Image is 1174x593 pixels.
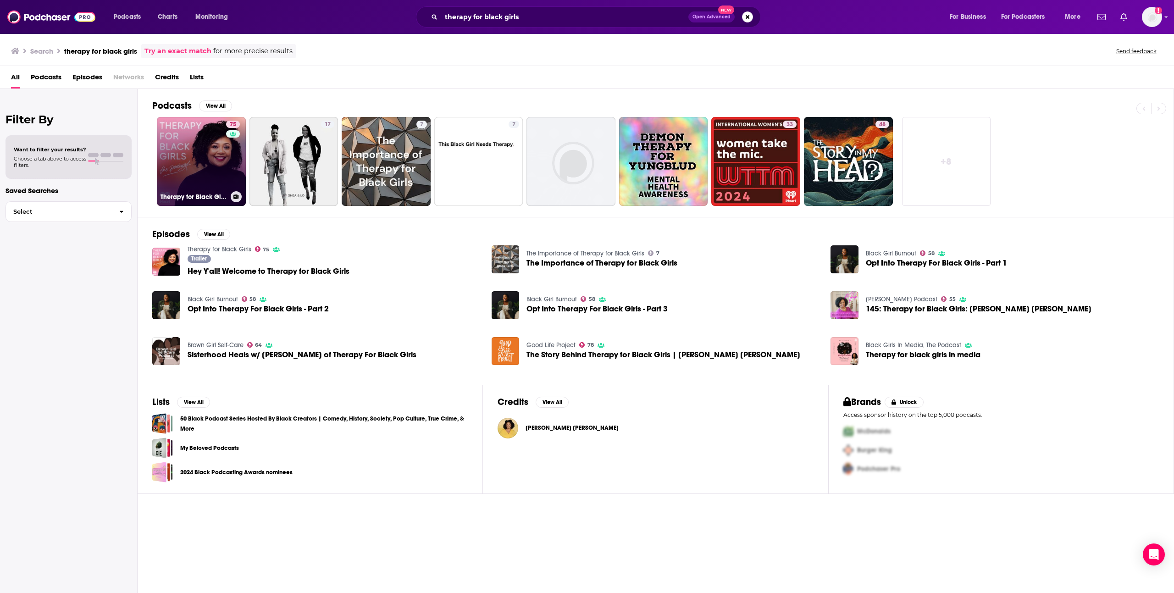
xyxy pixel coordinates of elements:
[498,413,813,443] button: Dr. Joy Harden BradfordDr. Joy Harden Bradford
[188,341,244,349] a: Brown Girl Self-Care
[14,155,86,168] span: Choose a tab above to access filters.
[152,337,180,365] a: Sisterhood Heals w/ Dr Joy of Therapy For Black Girls
[648,250,659,256] a: 7
[526,259,677,267] span: The Importance of Therapy for Black Girls
[230,120,236,129] span: 75
[995,10,1058,24] button: open menu
[492,337,520,365] a: The Story Behind Therapy for Black Girls | Dr. Joy Harden Bradford
[1142,7,1162,27] span: Logged in as EllaRoseMurphy
[30,47,53,55] h3: Search
[152,100,232,111] a: PodcastsView All
[831,245,858,273] img: Opt Into Therapy For Black Girls - Part 1
[263,248,269,252] span: 75
[920,250,935,256] a: 58
[656,251,659,255] span: 7
[152,228,230,240] a: EpisodesView All
[152,291,180,319] img: Opt Into Therapy For Black Girls - Part 2
[875,121,889,128] a: 48
[866,351,980,359] a: Therapy for black girls in media
[249,117,338,206] a: 17
[1001,11,1045,23] span: For Podcasters
[718,6,735,14] span: New
[441,10,688,24] input: Search podcasts, credits, & more...
[928,251,935,255] span: 58
[950,11,986,23] span: For Business
[1113,47,1159,55] button: Send feedback
[840,441,857,460] img: Second Pro Logo
[866,249,916,257] a: Black Girl Burnout
[526,295,577,303] a: Black Girl Burnout
[866,295,937,303] a: Myleik Teele's Podcast
[342,117,431,206] a: 7
[416,121,427,128] a: 7
[526,305,668,313] span: Opt Into Therapy For Black Girls - Part 3
[188,245,251,253] a: Therapy for Black Girls
[197,229,230,240] button: View All
[425,6,770,28] div: Search podcasts, credits, & more...
[72,70,102,89] a: Episodes
[180,467,293,477] a: 2024 Black Podcasting Awards nominees
[247,342,262,348] a: 64
[188,351,416,359] a: Sisterhood Heals w/ Dr Joy of Therapy For Black Girls
[188,351,416,359] span: Sisterhood Heals w/ [PERSON_NAME] of Therapy For Black Girls
[1058,10,1092,24] button: open menu
[587,343,594,347] span: 78
[152,100,192,111] h2: Podcasts
[255,246,270,252] a: 75
[321,121,334,128] a: 17
[498,418,518,438] img: Dr. Joy Harden Bradford
[152,10,183,24] a: Charts
[195,11,228,23] span: Monitoring
[783,121,797,128] a: 33
[831,291,858,319] img: 145: Therapy for Black Girls: Dr. Joy Harden Bradford
[831,337,858,365] img: Therapy for black girls in media
[857,427,891,435] span: McDonalds
[492,291,520,319] a: Opt Into Therapy For Black Girls - Part 3
[492,245,520,273] a: The Importance of Therapy for Black Girls
[226,121,240,128] a: 75
[885,397,924,408] button: Unlock
[949,297,956,301] span: 55
[804,117,893,206] a: 48
[155,70,179,89] span: Credits
[180,443,239,453] a: My Beloved Podcasts
[144,46,211,56] a: Try an exact match
[152,438,173,458] a: My Beloved Podcasts
[152,228,190,240] h2: Episodes
[843,396,881,408] h2: Brands
[434,117,523,206] a: 7
[1142,7,1162,27] button: Show profile menu
[581,296,595,302] a: 58
[6,209,112,215] span: Select
[840,422,857,441] img: First Pro Logo
[152,248,180,276] img: Hey Y'all! Welcome to Therapy for Black Girls
[526,351,800,359] span: The Story Behind Therapy for Black Girls | [PERSON_NAME] [PERSON_NAME]
[589,297,595,301] span: 58
[498,396,569,408] a: CreditsView All
[688,11,735,22] button: Open AdvancedNew
[786,120,793,129] span: 33
[190,70,204,89] span: Lists
[325,120,331,129] span: 17
[1117,9,1131,25] a: Show notifications dropdown
[857,465,900,473] span: Podchaser Pro
[840,460,857,478] img: Third Pro Logo
[189,10,240,24] button: open menu
[213,46,293,56] span: for more precise results
[107,10,153,24] button: open menu
[857,446,892,454] span: Burger King
[6,113,132,126] h2: Filter By
[152,462,173,482] a: 2024 Black Podcasting Awards nominees
[161,193,227,201] h3: Therapy for Black Girls
[866,259,1007,267] span: Opt Into Therapy For Black Girls - Part 1
[512,120,515,129] span: 7
[11,70,20,89] a: All
[866,305,1091,313] span: 145: Therapy for Black Girls: [PERSON_NAME] [PERSON_NAME]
